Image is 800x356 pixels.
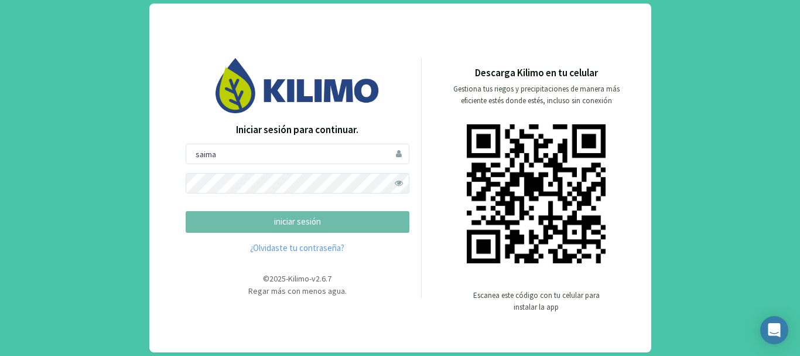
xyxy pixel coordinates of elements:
p: Escanea este código con tu celular para instalar la app [472,290,601,313]
input: Usuario [186,144,409,164]
img: Image [216,58,380,113]
p: Descarga Kilimo en tu celular [475,66,598,81]
span: v2.6.7 [312,273,331,284]
span: © [263,273,269,284]
span: Regar más con menos agua. [248,286,347,296]
img: qr code [467,124,606,263]
p: Gestiona tus riegos y precipitaciones de manera más eficiente estés donde estés, incluso sin cone... [446,83,627,107]
span: 2025 [269,273,286,284]
span: - [286,273,288,284]
span: - [309,273,312,284]
span: Kilimo [288,273,309,284]
p: iniciar sesión [196,215,399,229]
p: Iniciar sesión para continuar. [186,123,409,138]
div: Open Intercom Messenger [760,316,788,344]
button: iniciar sesión [186,211,409,233]
a: ¿Olvidaste tu contraseña? [186,242,409,255]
